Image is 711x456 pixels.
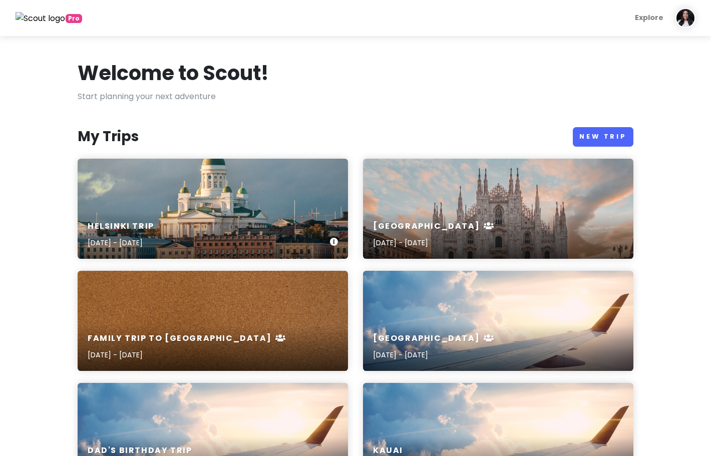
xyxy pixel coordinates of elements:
[363,271,633,371] a: aerial photography of airliner[GEOGRAPHIC_DATA][DATE] - [DATE]
[373,221,495,232] h6: [GEOGRAPHIC_DATA]
[88,221,154,232] h6: Helsinki Trip
[373,333,495,344] h6: [GEOGRAPHIC_DATA]
[16,12,66,25] img: Scout logo
[631,8,667,28] a: Explore
[78,271,348,371] a: a close up view of a brown surfaceFamily Trip to [GEOGRAPHIC_DATA][DATE] - [DATE]
[78,90,633,103] p: Start planning your next adventure
[16,12,82,25] a: Pro
[363,159,633,259] a: people walking near brown concrete building during daytime[GEOGRAPHIC_DATA][DATE] - [DATE]
[88,349,286,360] p: [DATE] - [DATE]
[88,333,286,344] h6: Family Trip to [GEOGRAPHIC_DATA]
[78,128,139,146] h3: My Trips
[373,349,495,360] p: [DATE] - [DATE]
[78,60,269,86] h1: Welcome to Scout!
[88,445,192,456] h6: Dad's Birthday Trip
[373,445,428,456] h6: Kauai
[78,159,348,259] a: white concrete mosque near body of waterHelsinki Trip[DATE] - [DATE]
[573,127,633,147] a: New Trip
[675,8,695,28] img: User profile
[88,237,154,248] p: [DATE] - [DATE]
[66,14,82,23] span: greetings, globetrotter
[373,237,495,248] p: [DATE] - [DATE]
